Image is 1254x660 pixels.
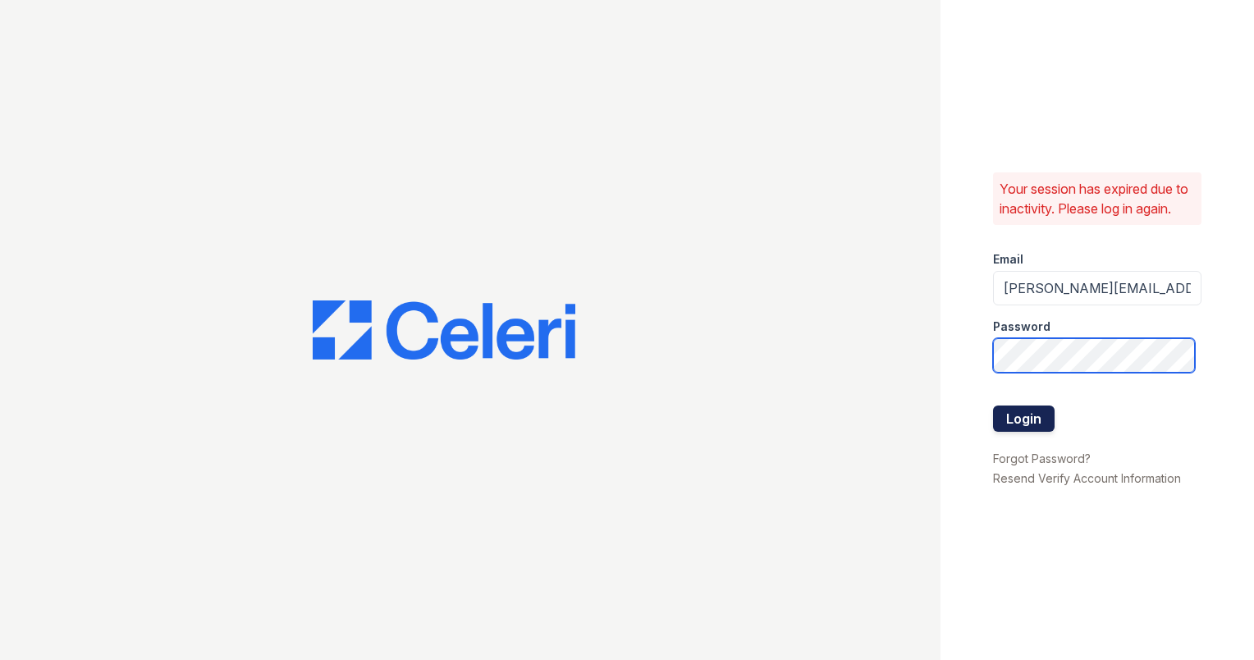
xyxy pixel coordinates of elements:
a: Forgot Password? [993,451,1091,465]
label: Password [993,319,1050,335]
label: Email [993,251,1023,268]
img: CE_Logo_Blue-a8612792a0a2168367f1c8372b55b34899dd931a85d93a1a3d3e32e68fde9ad4.png [313,300,575,360]
button: Login [993,406,1055,432]
a: Resend Verify Account Information [993,471,1181,485]
p: Your session has expired due to inactivity. Please log in again. [1000,179,1195,218]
